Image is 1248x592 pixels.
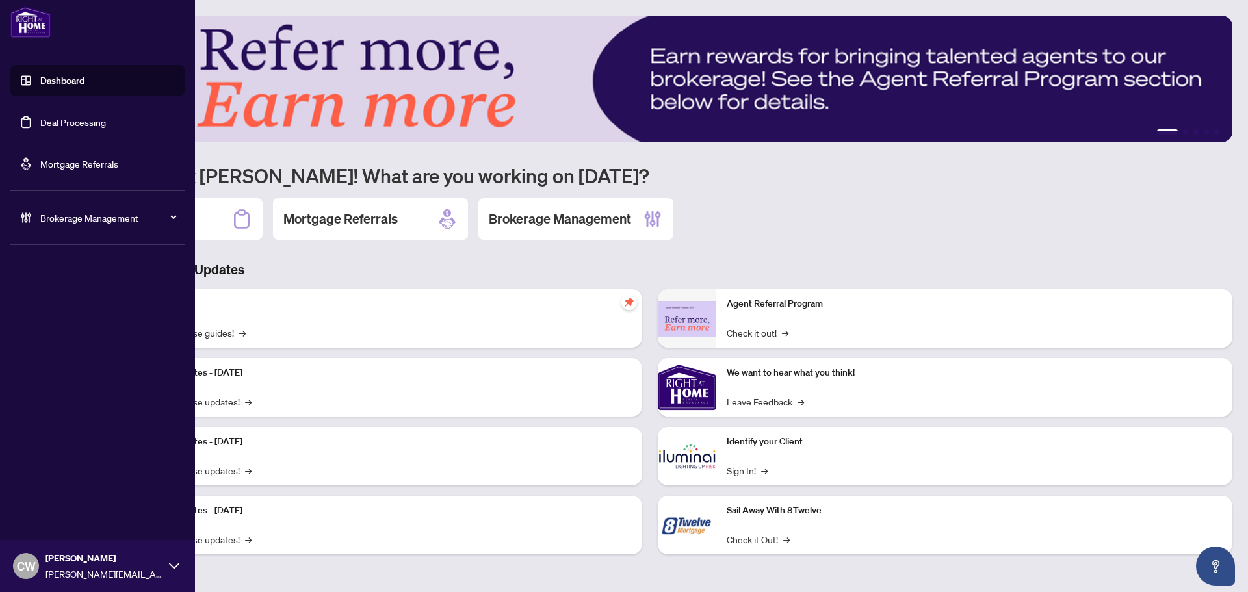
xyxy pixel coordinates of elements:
h3: Brokerage & Industry Updates [68,261,1232,279]
a: Check it Out!→ [727,532,790,547]
button: 2 [1183,129,1188,135]
img: Agent Referral Program [658,301,716,337]
button: 4 [1204,129,1209,135]
a: Sign In!→ [727,463,768,478]
img: Identify your Client [658,427,716,485]
button: Open asap [1196,547,1235,586]
p: Self-Help [136,297,632,311]
span: pushpin [621,294,637,310]
button: 3 [1193,129,1199,135]
span: → [245,532,252,547]
button: 1 [1157,129,1178,135]
a: Dashboard [40,75,84,86]
span: → [761,463,768,478]
span: → [782,326,788,340]
img: We want to hear what you think! [658,358,716,417]
span: → [245,394,252,409]
span: → [245,463,252,478]
h1: Welcome back [PERSON_NAME]! What are you working on [DATE]? [68,163,1232,188]
p: Sail Away With 8Twelve [727,504,1222,518]
p: Agent Referral Program [727,297,1222,311]
span: [PERSON_NAME][EMAIL_ADDRESS][DOMAIN_NAME] [45,567,162,581]
p: We want to hear what you think! [727,366,1222,380]
a: Deal Processing [40,116,106,128]
button: 5 [1214,129,1219,135]
h2: Mortgage Referrals [283,210,398,228]
span: [PERSON_NAME] [45,551,162,565]
span: → [798,394,804,409]
a: Check it out!→ [727,326,788,340]
p: Platform Updates - [DATE] [136,504,632,518]
span: → [239,326,246,340]
span: CW [17,557,36,575]
img: Slide 0 [68,16,1232,142]
p: Identify your Client [727,435,1222,449]
a: Mortgage Referrals [40,158,118,170]
a: Leave Feedback→ [727,394,804,409]
p: Platform Updates - [DATE] [136,366,632,380]
span: Brokerage Management [40,211,175,225]
span: → [783,532,790,547]
img: Sail Away With 8Twelve [658,496,716,554]
img: logo [10,6,51,38]
h2: Brokerage Management [489,210,631,228]
p: Platform Updates - [DATE] [136,435,632,449]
